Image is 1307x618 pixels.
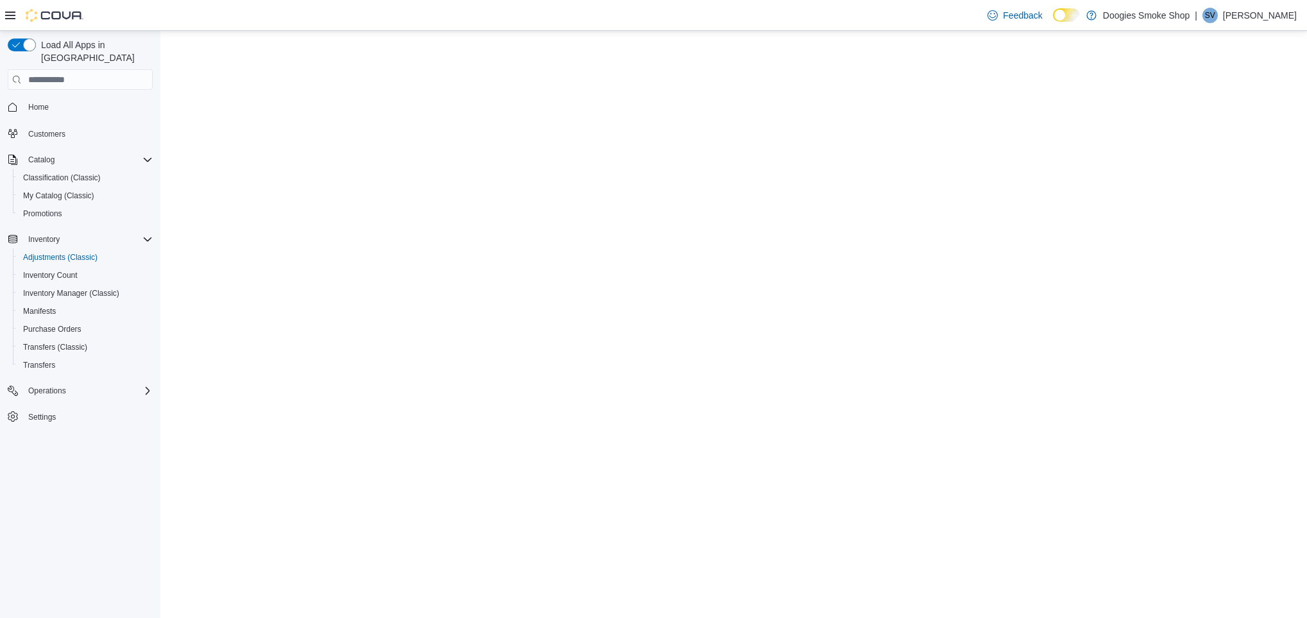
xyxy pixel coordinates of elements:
span: Catalog [28,155,55,165]
span: My Catalog (Classic) [18,188,153,203]
span: Home [23,99,153,115]
span: Adjustments (Classic) [23,252,98,262]
button: Transfers [13,356,158,374]
a: Adjustments (Classic) [18,250,103,265]
button: Operations [23,383,71,399]
span: Adjustments (Classic) [18,250,153,265]
span: Settings [28,412,56,422]
img: Cova [26,9,83,22]
p: [PERSON_NAME] [1223,8,1297,23]
a: Inventory Manager (Classic) [18,286,124,301]
span: Purchase Orders [23,324,81,334]
a: Customers [23,126,71,142]
a: Purchase Orders [18,322,87,337]
a: Feedback [982,3,1047,28]
p: | [1195,8,1197,23]
button: Inventory [3,230,158,248]
span: Feedback [1003,9,1042,22]
span: Manifests [18,304,153,319]
span: Inventory Manager (Classic) [18,286,153,301]
button: Manifests [13,302,158,320]
a: Settings [23,409,61,425]
span: SV [1205,8,1215,23]
nav: Complex example [8,92,153,459]
span: Inventory [23,232,153,247]
a: Transfers (Classic) [18,339,92,355]
a: Transfers [18,357,60,373]
span: Promotions [18,206,153,221]
a: Manifests [18,304,61,319]
a: My Catalog (Classic) [18,188,99,203]
span: Purchase Orders [18,322,153,337]
button: Settings [3,408,158,426]
button: Classification (Classic) [13,169,158,187]
span: Customers [28,129,65,139]
p: Doogies Smoke Shop [1103,8,1190,23]
span: Promotions [23,209,62,219]
button: Promotions [13,205,158,223]
span: Home [28,102,49,112]
span: Classification (Classic) [18,170,153,185]
button: Customers [3,124,158,142]
div: Sean Vaughn [1202,8,1218,23]
span: Inventory [28,234,60,245]
button: Inventory [23,232,65,247]
span: Transfers (Classic) [18,339,153,355]
span: Classification (Classic) [23,173,101,183]
span: My Catalog (Classic) [23,191,94,201]
span: Inventory Count [23,270,78,280]
button: Catalog [23,152,60,167]
span: Customers [23,125,153,141]
button: Inventory Count [13,266,158,284]
a: Classification (Classic) [18,170,106,185]
span: Inventory Manager (Classic) [23,288,119,298]
a: Promotions [18,206,67,221]
input: Dark Mode [1053,8,1080,22]
span: Load All Apps in [GEOGRAPHIC_DATA] [36,39,153,64]
span: Inventory Count [18,268,153,283]
a: Home [23,99,54,115]
span: Manifests [23,306,56,316]
button: Purchase Orders [13,320,158,338]
button: Catalog [3,151,158,169]
button: Operations [3,382,158,400]
button: Adjustments (Classic) [13,248,158,266]
span: Transfers [18,357,153,373]
a: Inventory Count [18,268,83,283]
button: Home [3,98,158,116]
button: Inventory Manager (Classic) [13,284,158,302]
span: Transfers [23,360,55,370]
span: Transfers (Classic) [23,342,87,352]
button: Transfers (Classic) [13,338,158,356]
span: Operations [28,386,66,396]
span: Catalog [23,152,153,167]
button: My Catalog (Classic) [13,187,158,205]
span: Settings [23,409,153,425]
span: Operations [23,383,153,399]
